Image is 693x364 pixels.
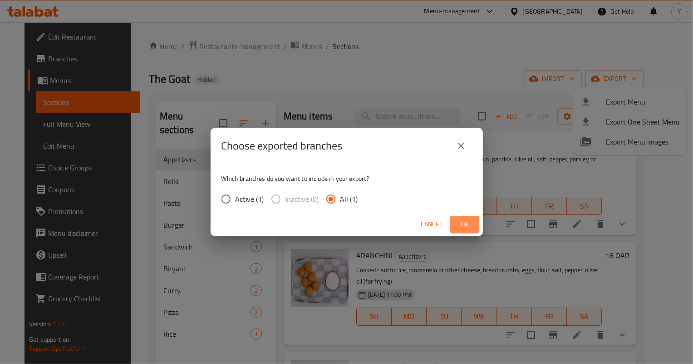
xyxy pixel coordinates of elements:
[450,135,472,157] button: close
[221,139,343,153] h2: Choose exported branches
[418,216,447,233] button: Cancel
[421,219,443,230] span: Cancel
[340,194,358,204] span: All (1)
[285,194,319,204] span: Inactive (0)
[221,174,472,183] p: Which branches do you want to include in your export?
[236,194,264,204] span: Active (1)
[457,219,472,230] span: Ok
[450,216,479,233] button: Ok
